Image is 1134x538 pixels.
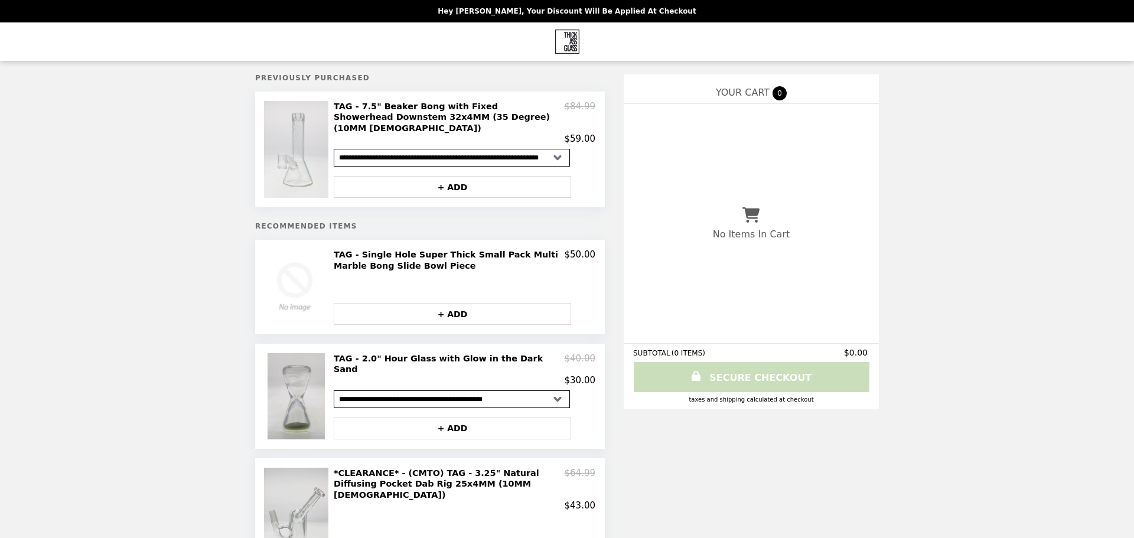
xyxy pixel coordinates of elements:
p: $40.00 [565,353,596,375]
span: YOUR CART [716,87,770,98]
p: $43.00 [565,500,596,511]
div: Taxes and Shipping calculated at checkout [633,396,869,403]
p: $64.99 [565,468,596,500]
img: Brand Logo [555,30,579,54]
span: ( 0 ITEMS ) [672,349,705,357]
button: + ADD [334,176,571,198]
p: $84.99 [565,101,596,133]
p: $50.00 [565,249,596,271]
select: Select a product variant [334,149,570,167]
button: + ADD [334,418,571,439]
h2: TAG - 7.5" Beaker Bong with Fixed Showerhead Downstem 32x4MM (35 Degree) (10MM [DEMOGRAPHIC_DATA]) [334,101,565,133]
span: 0 [773,86,787,100]
span: SUBTOTAL [633,349,672,357]
button: + ADD [334,303,571,325]
img: TAG - Single Hole Super Thick Small Pack Multi Marble Bong Slide Bowl Piece [271,249,324,325]
p: $59.00 [565,133,596,144]
span: $0.00 [844,348,869,357]
h2: *CLEARANCE* - (CMTO) TAG - 3.25" Natural Diffusing Pocket Dab Rig 25x4MM (10MM [DEMOGRAPHIC_DATA]) [334,468,565,500]
p: No Items In Cart [713,229,790,240]
p: Hey [PERSON_NAME], your discount will be applied at checkout [438,7,696,15]
p: $30.00 [565,375,596,386]
h2: TAG - 2.0" Hour Glass with Glow in the Dark Sand [334,353,565,375]
img: TAG - 2.0" Hour Glass with Glow in the Dark Sand [268,353,328,439]
h5: Previously Purchased [255,74,605,82]
select: Select a product variant [334,390,570,408]
h2: TAG - Single Hole Super Thick Small Pack Multi Marble Bong Slide Bowl Piece [334,249,565,271]
h5: Recommended Items [255,222,605,230]
img: TAG - 7.5" Beaker Bong with Fixed Showerhead Downstem 32x4MM (35 Degree) (10MM Female) [264,101,331,198]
